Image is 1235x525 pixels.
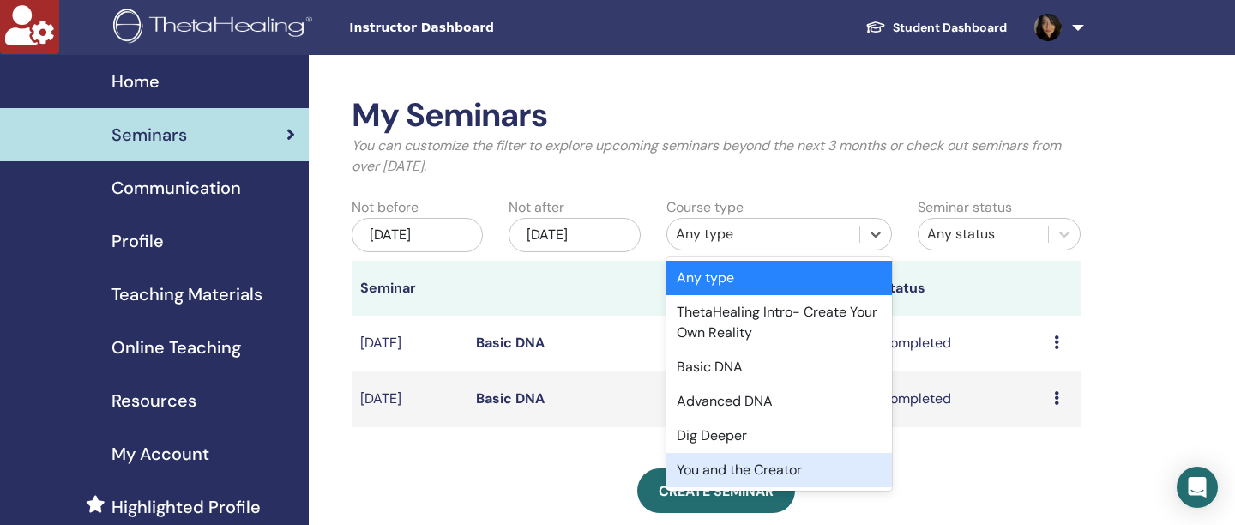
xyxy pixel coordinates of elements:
[666,350,892,384] div: Basic DNA
[918,197,1012,218] label: Seminar status
[872,261,1045,316] th: Status
[111,69,160,94] span: Home
[666,384,892,419] div: Advanced DNA
[666,197,744,218] label: Course type
[111,281,262,307] span: Teaching Materials
[927,224,1039,244] div: Any status
[111,335,241,360] span: Online Teaching
[666,261,892,295] div: Any type
[852,12,1021,44] a: Student Dashboard
[872,371,1045,427] td: Completed
[111,441,209,467] span: My Account
[111,494,261,520] span: Highlighted Profile
[872,316,1045,371] td: Completed
[476,334,545,352] a: Basic DNA
[111,388,196,413] span: Resources
[349,19,606,37] span: Instructor Dashboard
[676,224,851,244] div: Any type
[666,453,892,487] div: You and the Creator
[113,9,318,47] img: logo.png
[352,316,467,371] td: [DATE]
[111,175,241,201] span: Communication
[111,228,164,254] span: Profile
[509,197,564,218] label: Not after
[352,96,1081,136] h2: My Seminars
[352,136,1081,177] p: You can customize the filter to explore upcoming seminars beyond the next 3 months or check out s...
[352,261,467,316] th: Seminar
[509,218,640,252] div: [DATE]
[865,20,886,34] img: graduation-cap-white.svg
[659,482,774,500] span: Create seminar
[476,389,545,407] a: Basic DNA
[352,218,483,252] div: [DATE]
[666,419,892,453] div: Dig Deeper
[637,468,795,513] a: Create seminar
[1034,14,1062,41] img: default.jpg
[111,122,187,148] span: Seminars
[1177,467,1218,508] div: Open Intercom Messenger
[352,371,467,427] td: [DATE]
[666,295,892,350] div: ThetaHealing Intro- Create Your Own Reality
[352,197,419,218] label: Not before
